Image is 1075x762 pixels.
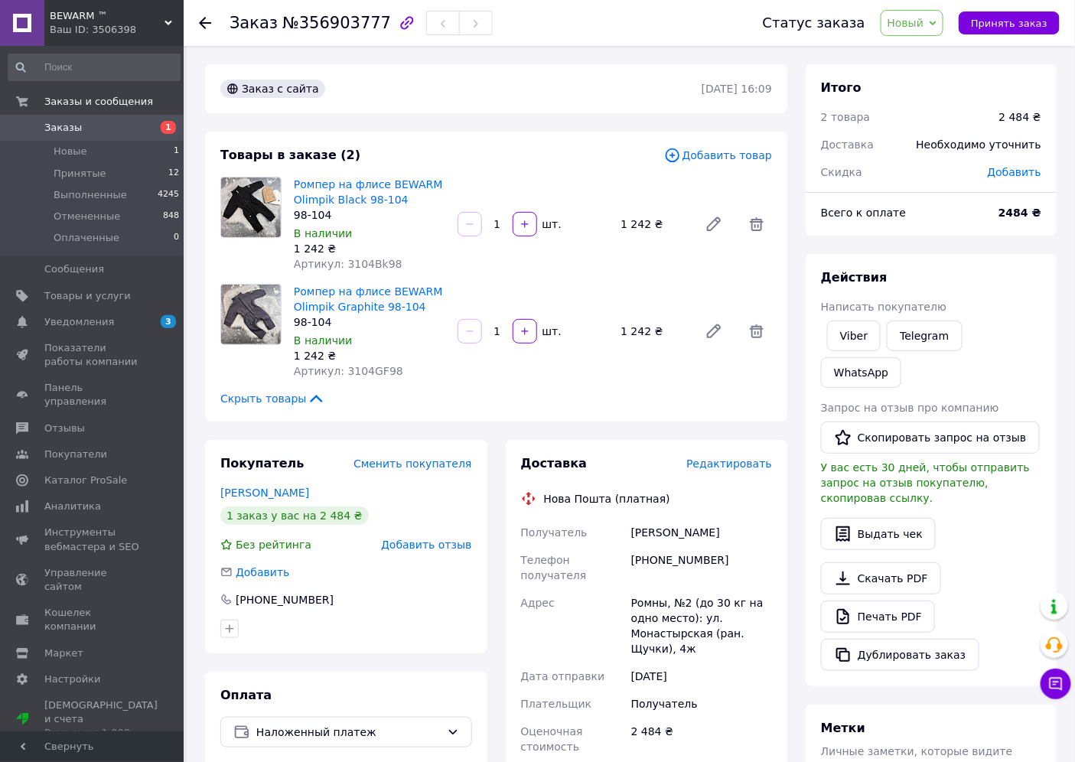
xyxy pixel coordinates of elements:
b: 2484 ₴ [998,207,1041,219]
span: 4245 [158,188,179,202]
div: Получатель [628,690,775,718]
div: [PHONE_NUMBER] [628,546,775,589]
a: Печать PDF [821,601,935,633]
span: Артикул: 3104GF98 [294,365,403,377]
div: 1 242 ₴ [614,213,692,235]
div: 98-104 [294,314,445,330]
div: 2 484 ₴ [999,109,1041,125]
img: Ромпер на флисе BEWARM Olimpik Graphite 98-104 [221,285,281,344]
span: Плательщик [521,698,592,710]
span: Получатель [521,526,588,539]
div: [PERSON_NAME] [628,519,775,546]
span: 12 [168,167,179,181]
span: Всего к оплате [821,207,906,219]
span: Сменить покупателя [353,458,471,470]
span: Сообщения [44,262,104,276]
span: [DEMOGRAPHIC_DATA] и счета [44,698,158,741]
span: Скидка [821,166,862,178]
a: Ромпер на флисе BEWARM Olimpik Black 98-104 [294,178,443,206]
span: 3 [161,315,176,328]
span: Написать покупателю [821,301,946,313]
div: шт. [539,324,563,339]
span: 2 товара [821,111,870,123]
div: Ромны, №2 (до 30 кг на одно место): ул. Монастырская (ран. Щучки), 4ж [628,589,775,663]
span: Показатели работы компании [44,341,142,369]
span: Артикул: 3104Bk98 [294,258,402,270]
span: Оценочная стоимость [521,725,583,753]
span: Добавить [988,166,1041,178]
span: Дата отправки [521,670,605,682]
span: Скрыть товары [220,391,325,406]
span: Кошелек компании [44,606,142,633]
button: Дублировать заказ [821,639,979,671]
div: Нова Пошта (платная) [540,491,674,506]
span: Заказ [230,14,278,32]
span: Доставка [821,138,874,151]
span: Отзывы [44,422,85,435]
span: Наложенный платеж [256,724,441,741]
div: 1 242 ₴ [294,348,445,363]
span: BEWARM ™ [50,9,165,23]
div: 1 заказ у вас на 2 484 ₴ [220,506,369,525]
span: Адрес [521,597,555,609]
button: Принять заказ [959,11,1060,34]
span: Покупатель [220,456,304,471]
div: 1 242 ₴ [294,241,445,256]
span: 848 [163,210,179,223]
span: Маркет [44,646,83,660]
div: Статус заказа [763,15,865,31]
span: Каталог ProSale [44,474,127,487]
time: [DATE] 16:09 [702,83,772,95]
div: 1 242 ₴ [614,321,692,342]
span: У вас есть 30 дней, чтобы отправить запрос на отзыв покупателю, скопировав ссылку. [821,461,1030,504]
span: Товары в заказе (2) [220,148,360,162]
img: Ромпер на флисе BEWARM Olimpik Black 98-104 [221,177,281,237]
span: Запрос на отзыв про компанию [821,402,999,414]
span: Уведомления [44,315,114,329]
span: Оплаченные [54,231,119,245]
div: Вернуться назад [199,15,211,31]
div: [PHONE_NUMBER] [234,592,335,607]
span: Заказы и сообщения [44,95,153,109]
a: Скачать PDF [821,562,941,594]
span: Новый [888,17,924,29]
span: Удалить [741,209,772,239]
span: Метки [821,721,865,735]
span: Новые [54,145,87,158]
div: Prom микс 1 000 [44,726,158,740]
span: Действия [821,270,888,285]
span: Управление сайтом [44,566,142,594]
span: В наличии [294,227,352,239]
a: Редактировать [699,316,729,347]
div: [DATE] [628,663,775,690]
button: Чат с покупателем [1041,669,1071,699]
div: шт. [539,217,563,232]
span: Телефон получателя [521,554,587,581]
span: Аналитика [44,500,101,513]
button: Выдать чек [821,518,936,550]
span: Отмененные [54,210,120,223]
span: Инструменты вебмастера и SEO [44,526,142,553]
span: Без рейтинга [236,539,311,551]
span: Доставка [521,456,588,471]
span: Удалить [741,316,772,347]
button: Скопировать запрос на отзыв [821,422,1040,454]
span: 0 [174,231,179,245]
span: Добавить [236,566,289,578]
div: Ваш ID: 3506398 [50,23,184,37]
span: Оплата [220,688,272,702]
span: 1 [174,145,179,158]
a: [PERSON_NAME] [220,487,309,499]
span: №356903777 [282,14,391,32]
span: Товары и услуги [44,289,131,303]
span: Принять заказ [971,18,1047,29]
span: Заказы [44,121,82,135]
div: Необходимо уточнить [907,128,1051,161]
span: В наличии [294,334,352,347]
span: Выполненные [54,188,127,202]
span: Добавить отзыв [381,539,471,551]
span: Покупатели [44,448,107,461]
a: Ромпер на флисе BEWARM Olimpik Graphite 98-104 [294,285,443,313]
a: WhatsApp [821,357,901,388]
span: Итого [821,80,862,95]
